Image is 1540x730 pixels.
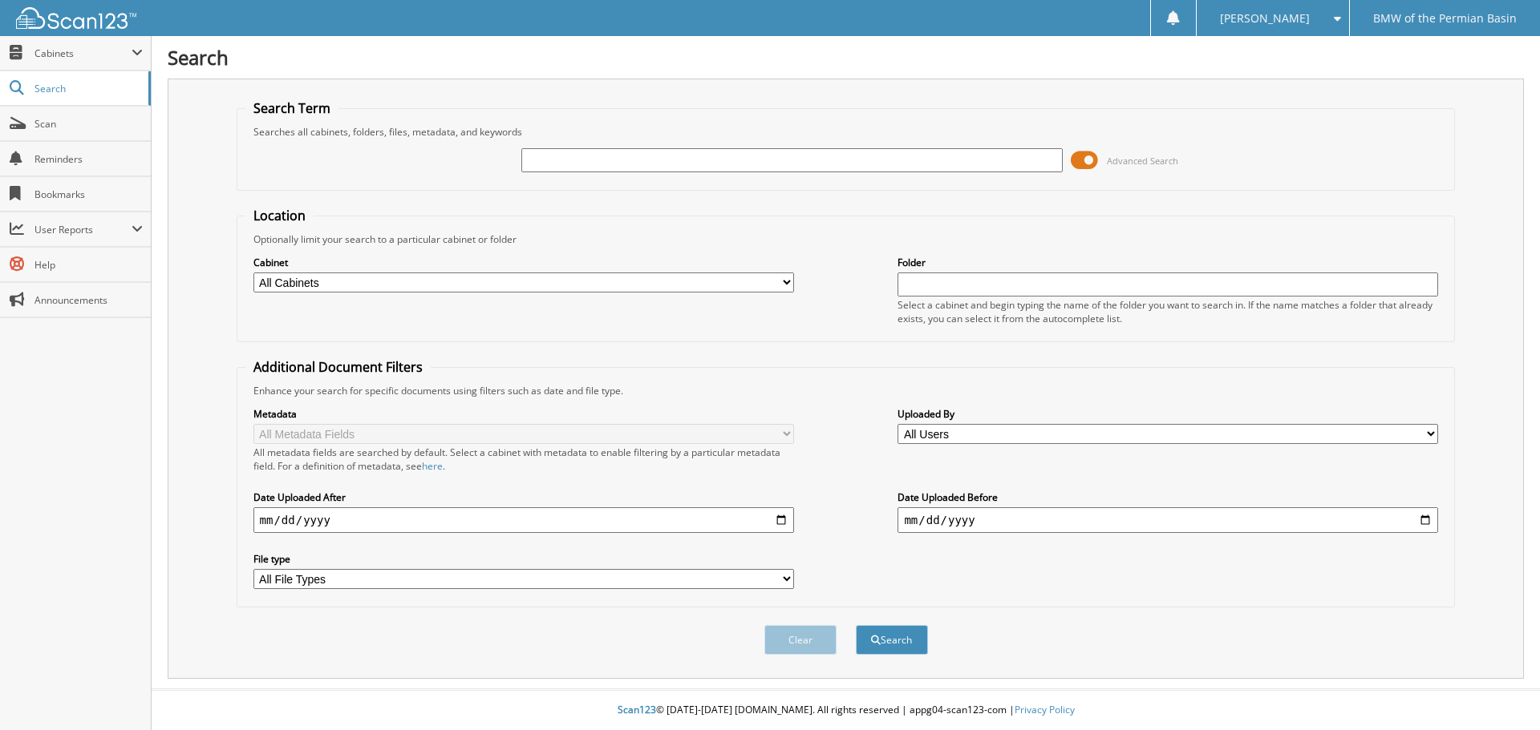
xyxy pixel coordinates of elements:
[898,490,1438,504] label: Date Uploaded Before
[253,446,794,473] div: All metadata fields are searched by default. Select a cabinet with metadata to enable filtering b...
[152,691,1540,730] div: © [DATE]-[DATE] [DOMAIN_NAME]. All rights reserved | appg04-scan123-com |
[1373,14,1517,23] span: BMW of the Permian Basin
[245,384,1447,397] div: Enhance your search for specific documents using filters such as date and file type.
[245,125,1447,139] div: Searches all cabinets, folders, files, metadata, and keywords
[253,490,794,504] label: Date Uploaded After
[253,507,794,533] input: start
[34,293,143,307] span: Announcements
[245,99,338,117] legend: Search Term
[618,703,656,716] span: Scan123
[856,625,928,655] button: Search
[34,82,140,95] span: Search
[253,407,794,421] label: Metadata
[1107,155,1178,167] span: Advanced Search
[245,207,314,224] legend: Location
[34,258,143,272] span: Help
[253,552,794,566] label: File type
[1220,14,1310,23] span: [PERSON_NAME]
[34,223,132,236] span: User Reports
[898,298,1438,325] div: Select a cabinet and begin typing the name of the folder you want to search in. If the name match...
[168,44,1524,71] h1: Search
[422,459,443,473] a: here
[34,46,132,60] span: Cabinets
[16,7,136,29] img: scan123-logo-white.svg
[898,507,1438,533] input: end
[898,407,1438,421] label: Uploaded By
[898,256,1438,269] label: Folder
[1015,703,1075,716] a: Privacy Policy
[34,117,143,131] span: Scan
[764,625,837,655] button: Clear
[34,152,143,166] span: Reminders
[34,188,143,201] span: Bookmarks
[253,256,794,269] label: Cabinet
[245,358,431,376] legend: Additional Document Filters
[245,232,1447,246] div: Optionally limit your search to a particular cabinet or folder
